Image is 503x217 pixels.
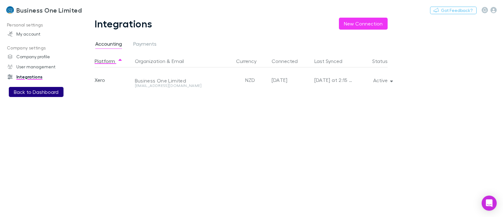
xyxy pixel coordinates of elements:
[368,76,397,85] button: Active
[135,77,225,84] div: Business One Limited
[16,6,82,14] h3: Business One Limited
[172,55,184,67] button: Email
[372,55,395,67] button: Status
[272,67,309,93] div: [DATE]
[3,3,86,18] a: Business One Limited
[482,196,497,211] div: Open Intercom Messenger
[272,55,305,67] button: Connected
[314,67,355,93] div: [DATE] at 2:15 AM
[1,62,84,72] a: User management
[1,29,84,39] a: My account
[314,55,350,67] button: Last Synced
[231,67,269,93] div: NZD
[9,87,64,97] button: Back to Dashboard
[95,41,122,49] span: Accounting
[135,55,229,67] div: &
[1,44,84,52] p: Company settings
[1,72,84,82] a: Integrations
[236,55,264,67] button: Currency
[430,7,477,14] button: Got Feedback?
[1,21,84,29] p: Personal settings
[1,52,84,62] a: Company profile
[95,55,123,67] button: Platform
[133,41,157,49] span: Payments
[135,55,165,67] button: Organization
[135,84,225,88] div: [EMAIL_ADDRESS][DOMAIN_NAME]
[339,18,388,30] button: New Connection
[95,67,132,93] div: Xero
[95,18,152,30] h1: Integrations
[6,6,14,14] img: Business One Limited's Logo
